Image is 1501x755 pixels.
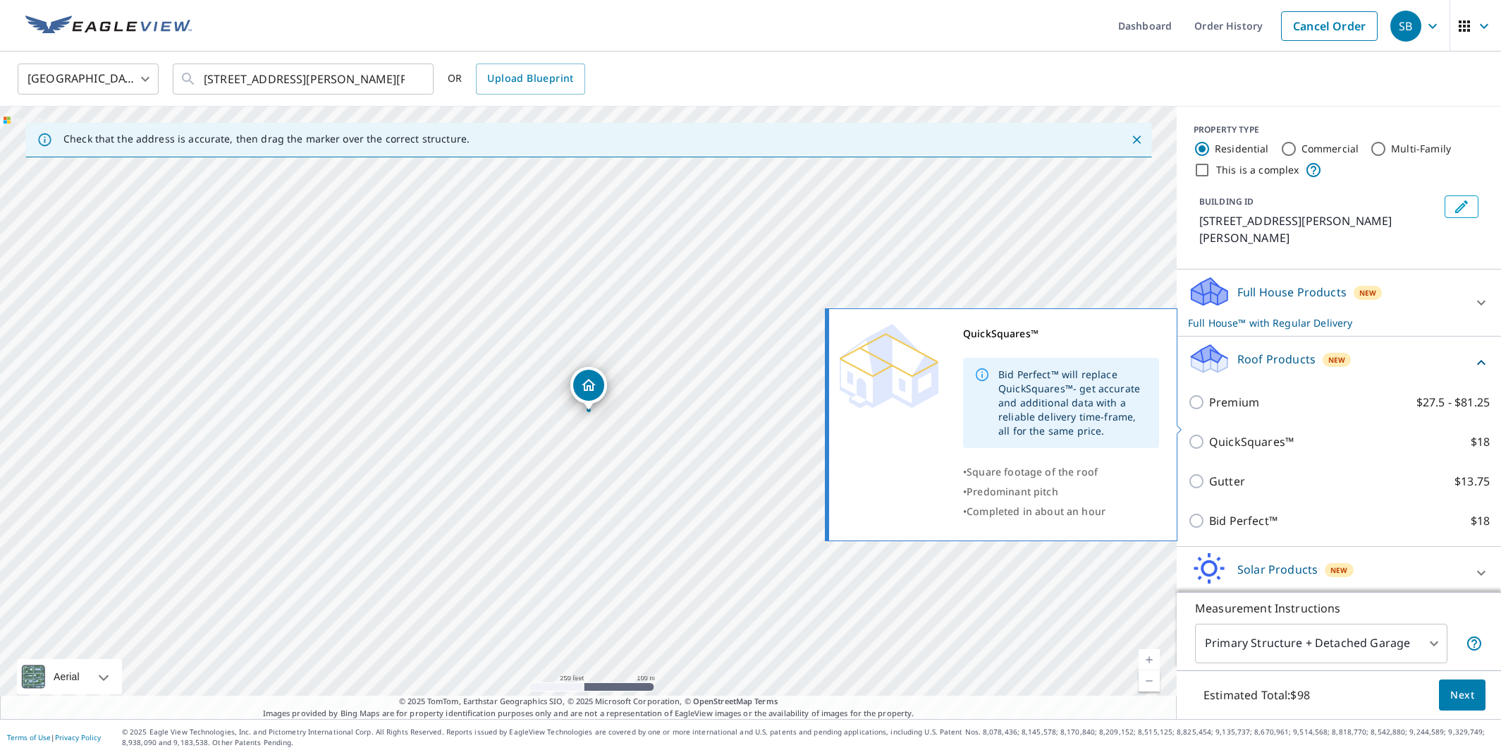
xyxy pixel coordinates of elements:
[7,733,101,742] p: |
[1199,212,1439,246] p: [STREET_ADDRESS][PERSON_NAME][PERSON_NAME]
[1209,394,1259,411] p: Premium
[1237,284,1347,301] p: Full House Products
[1188,315,1464,330] p: Full House™ with Regular Delivery
[1195,624,1447,663] div: Primary Structure + Detached Garage
[693,696,752,706] a: OpenStreetMap
[399,696,778,708] span: © 2025 TomTom, Earthstar Geographics SIO, © 2025 Microsoft Corporation, ©
[204,59,405,99] input: Search by address or latitude-longitude
[49,659,84,694] div: Aerial
[1301,142,1359,156] label: Commercial
[25,16,192,37] img: EV Logo
[1454,473,1490,490] p: $13.75
[122,727,1494,748] p: © 2025 Eagle View Technologies, Inc. and Pictometry International Corp. All Rights Reserved. Repo...
[1194,123,1484,136] div: PROPERTY TYPE
[1188,552,1490,593] div: Solar ProductsNew
[1209,433,1294,450] p: QuickSquares™
[1237,351,1316,368] p: Roof Products
[1188,275,1490,330] div: Full House ProductsNewFull House™ with Regular Delivery
[998,362,1148,444] div: Bid Perfect™ will replace QuickSquares™- get accurate and additional data with a reliable deliver...
[476,64,584,95] a: Upload Blueprint
[963,502,1159,521] div: •
[1330,564,1347,576] span: New
[1209,512,1278,529] p: Bid Perfect™
[963,482,1159,502] div: •
[1471,433,1490,450] p: $18
[1209,473,1245,490] p: Gutter
[1195,600,1483,617] p: Measurement Instructions
[1139,670,1160,691] a: Current Level 17, Zoom Out
[967,465,1098,478] span: Square footage of the roof
[1439,679,1485,711] button: Next
[1391,142,1451,156] label: Multi-Family
[1390,11,1421,42] div: SB
[963,324,1159,344] div: QuickSquares™
[1199,195,1254,207] p: BUILDING ID
[1328,354,1345,366] span: New
[1188,342,1490,382] div: Roof ProductsNew
[1471,512,1490,529] p: $18
[1359,287,1376,298] span: New
[17,659,122,694] div: Aerial
[1445,195,1478,218] button: Edit building 1
[1215,142,1269,156] label: Residential
[487,70,573,87] span: Upload Blueprint
[1139,649,1160,670] a: Current Level 17, Zoom In
[840,324,938,409] img: Premium
[570,367,607,411] div: Dropped pin, building 1, Residential property, 9052 Marva Dr Shreveport, LA 71118
[1281,11,1378,41] a: Cancel Order
[967,505,1105,518] span: Completed in about an hour
[1237,561,1318,578] p: Solar Products
[754,696,778,706] a: Terms
[963,462,1159,482] div: •
[55,732,101,742] a: Privacy Policy
[1450,687,1474,704] span: Next
[1216,163,1299,177] label: This is a complex
[448,64,585,95] div: OR
[1127,131,1146,149] button: Close
[18,59,159,99] div: [GEOGRAPHIC_DATA]
[63,133,470,145] p: Check that the address is accurate, then drag the marker over the correct structure.
[1416,394,1490,411] p: $27.5 - $81.25
[1466,635,1483,652] span: Your report will include the primary structure and a detached garage if one exists.
[7,732,51,742] a: Terms of Use
[967,485,1058,498] span: Predominant pitch
[1192,679,1321,711] p: Estimated Total: $98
